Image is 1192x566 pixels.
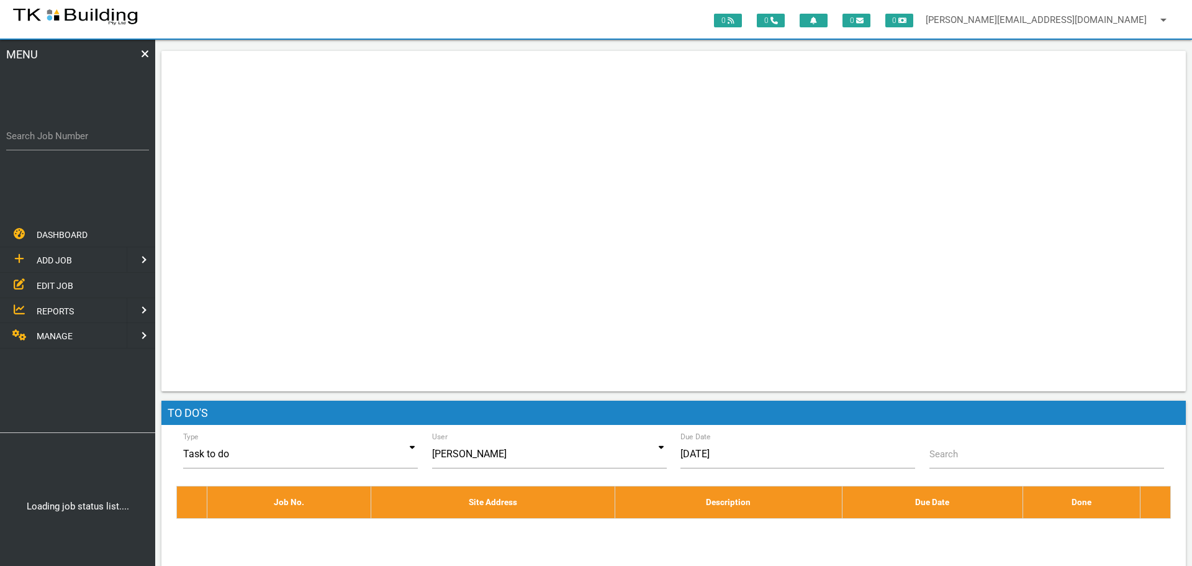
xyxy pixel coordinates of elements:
[4,500,151,514] center: Loading job status list....
[37,229,88,239] span: DASHBOARD
[207,486,371,518] th: Job No.
[929,447,958,462] label: Search
[37,331,73,340] span: MANAGE
[885,14,913,27] span: 0
[12,6,138,26] img: s3file
[615,486,842,518] th: Description
[432,431,448,442] label: User
[842,14,870,27] span: 0
[37,255,72,265] span: ADD JOB
[37,306,74,316] span: REPORTS
[842,486,1023,518] th: Due Date
[680,431,711,442] label: Due Date
[183,431,199,442] label: Type
[37,280,73,290] span: EDIT JOB
[161,401,1186,426] h1: To Do's
[757,14,785,27] span: 0
[6,129,149,144] label: Search Job Number
[714,14,742,27] span: 0
[371,486,615,518] th: Site Address
[6,46,38,116] span: MENU
[1023,486,1140,518] th: Done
